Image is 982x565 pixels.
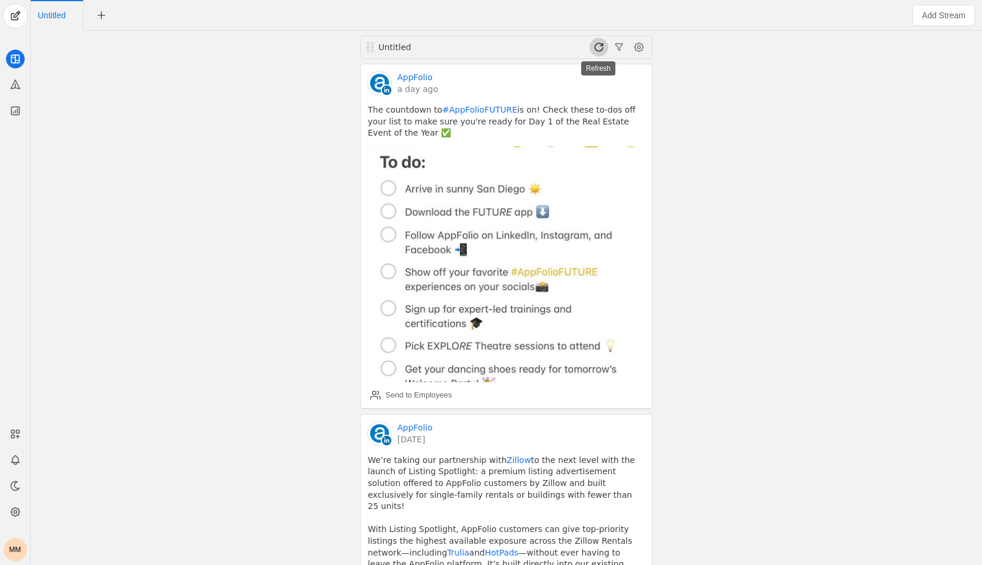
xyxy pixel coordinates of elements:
[581,61,615,75] div: Refresh
[368,104,645,139] pre: The countdown to is on! Check these to-dos off your list to make sure you're ready for Day 1 of t...
[91,10,112,19] app-icon-button: New Tab
[4,538,27,561] button: MM
[485,548,518,557] a: HotPads
[397,433,433,445] a: [DATE]
[368,71,391,95] img: cache
[397,422,433,433] a: AppFolio
[361,146,652,382] img: undefined
[38,11,65,19] span: Click to edit name
[912,5,975,26] button: Add Stream
[378,41,519,53] div: Untitled
[365,386,457,405] button: Send to Employees
[507,455,531,465] a: Zillow
[397,71,433,83] a: AppFolio
[442,105,517,114] a: #AppFolioFUTURE
[397,83,438,95] a: a day ago
[447,548,469,557] a: Trulia
[368,422,391,445] img: cache
[922,9,965,21] span: Add Stream
[385,389,452,401] div: Send to Employees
